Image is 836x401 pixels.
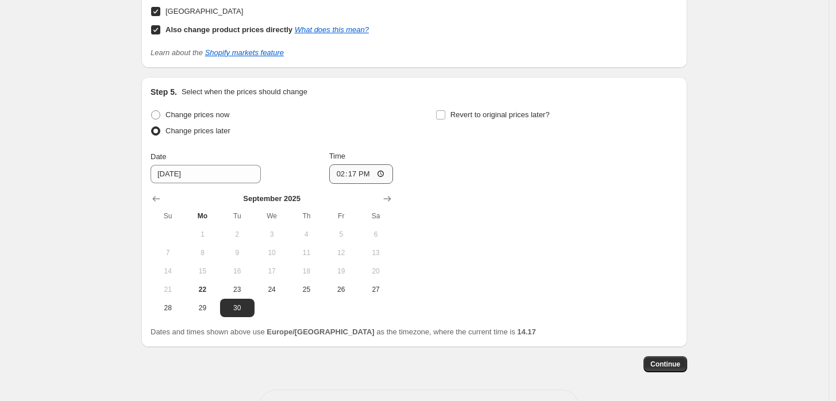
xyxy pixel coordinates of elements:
th: Wednesday [255,207,289,225]
span: 27 [363,285,388,294]
th: Monday [185,207,219,225]
button: Friday September 5 2025 [324,225,359,244]
button: Wednesday September 10 2025 [255,244,289,262]
span: 25 [294,285,319,294]
th: Tuesday [220,207,255,225]
button: Thursday September 25 2025 [289,280,323,299]
button: Show next month, October 2025 [379,191,395,207]
a: Shopify markets feature [205,48,284,57]
th: Friday [324,207,359,225]
th: Saturday [359,207,393,225]
span: Change prices now [165,110,229,119]
button: Monday September 29 2025 [185,299,219,317]
button: Tuesday September 2 2025 [220,225,255,244]
span: 28 [155,303,180,313]
span: [GEOGRAPHIC_DATA] [165,7,243,16]
span: 5 [329,230,354,239]
span: Th [294,211,319,221]
span: 1 [190,230,215,239]
span: Tu [225,211,250,221]
button: Sunday September 14 2025 [151,262,185,280]
span: Fr [329,211,354,221]
span: 26 [329,285,354,294]
th: Sunday [151,207,185,225]
button: Sunday September 21 2025 [151,280,185,299]
span: 17 [259,267,284,276]
button: Today Monday September 22 2025 [185,280,219,299]
button: Wednesday September 3 2025 [255,225,289,244]
span: We [259,211,284,221]
span: 30 [225,303,250,313]
span: Continue [650,360,680,369]
button: Sunday September 28 2025 [151,299,185,317]
button: Tuesday September 9 2025 [220,244,255,262]
span: Dates and times shown above use as the timezone, where the current time is [151,327,536,336]
span: 7 [155,248,180,257]
span: 10 [259,248,284,257]
button: Saturday September 13 2025 [359,244,393,262]
button: Friday September 26 2025 [324,280,359,299]
button: Monday September 8 2025 [185,244,219,262]
button: Show previous month, August 2025 [148,191,164,207]
button: Friday September 19 2025 [324,262,359,280]
span: 6 [363,230,388,239]
button: Tuesday September 23 2025 [220,280,255,299]
span: 9 [225,248,250,257]
b: 14.17 [517,327,536,336]
span: 21 [155,285,180,294]
span: 4 [294,230,319,239]
button: Thursday September 18 2025 [289,262,323,280]
button: Thursday September 11 2025 [289,244,323,262]
span: Date [151,152,166,161]
button: Sunday September 7 2025 [151,244,185,262]
span: 8 [190,248,215,257]
span: 20 [363,267,388,276]
span: 14 [155,267,180,276]
input: 12:00 [329,164,394,184]
a: What does this mean? [295,25,369,34]
span: 23 [225,285,250,294]
span: 11 [294,248,319,257]
span: 2 [225,230,250,239]
button: Wednesday September 17 2025 [255,262,289,280]
b: Europe/[GEOGRAPHIC_DATA] [267,327,374,336]
span: Su [155,211,180,221]
button: Friday September 12 2025 [324,244,359,262]
button: Continue [644,356,687,372]
button: Thursday September 4 2025 [289,225,323,244]
button: Tuesday September 16 2025 [220,262,255,280]
span: 18 [294,267,319,276]
span: 15 [190,267,215,276]
h2: Step 5. [151,86,177,98]
span: Revert to original prices later? [450,110,550,119]
span: Sa [363,211,388,221]
span: Change prices later [165,126,230,135]
button: Saturday September 6 2025 [359,225,393,244]
button: Saturday September 27 2025 [359,280,393,299]
button: Tuesday September 30 2025 [220,299,255,317]
span: 3 [259,230,284,239]
button: Saturday September 20 2025 [359,262,393,280]
b: Also change product prices directly [165,25,292,34]
button: Monday September 15 2025 [185,262,219,280]
span: Time [329,152,345,160]
input: 9/22/2025 [151,165,261,183]
span: 24 [259,285,284,294]
button: Monday September 1 2025 [185,225,219,244]
i: Learn about the [151,48,284,57]
span: 13 [363,248,388,257]
button: Wednesday September 24 2025 [255,280,289,299]
span: 22 [190,285,215,294]
span: 12 [329,248,354,257]
p: Select when the prices should change [182,86,307,98]
span: Mo [190,211,215,221]
span: 16 [225,267,250,276]
span: 19 [329,267,354,276]
th: Thursday [289,207,323,225]
span: 29 [190,303,215,313]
